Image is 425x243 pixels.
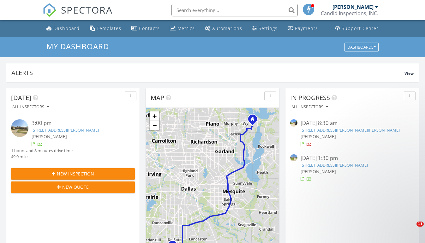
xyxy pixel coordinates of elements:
[295,25,318,31] div: Payments
[342,25,379,31] div: Support Center
[62,184,89,190] span: New Quote
[11,148,73,154] div: 1 hours and 8 minutes drive time
[253,119,256,123] div: 1303 Cedar Branch Drive, Wylie TX 75098
[43,3,57,17] img: The Best Home Inspection Software - Spectora
[250,23,280,34] a: Settings
[97,25,121,31] div: Templates
[301,154,404,162] div: [DATE] 1:30 pm
[301,127,400,133] a: [STREET_ADDRESS][PERSON_NAME][PERSON_NAME]
[290,154,414,182] a: [DATE] 1:30 pm [STREET_ADDRESS][PERSON_NAME] [PERSON_NAME]
[347,45,376,49] div: Dashboards
[177,25,195,31] div: Metrics
[344,43,379,51] button: Dashboards
[202,23,245,34] a: Automations (Basic)
[12,105,49,109] div: All Inspectors
[150,121,159,130] a: Zoom out
[32,127,99,133] a: [STREET_ADDRESS][PERSON_NAME]
[129,23,162,34] a: Contacts
[290,93,330,102] span: In Progress
[321,10,378,16] div: Candid Inspections, INC.
[150,111,159,121] a: Zoom in
[290,154,297,162] img: streetview
[285,23,320,34] a: Payments
[301,162,368,168] a: [STREET_ADDRESS][PERSON_NAME]
[32,133,67,139] span: [PERSON_NAME]
[11,119,28,137] img: streetview
[11,119,135,160] a: 3:00 pm [STREET_ADDRESS][PERSON_NAME] [PERSON_NAME] 1 hours and 8 minutes drive time 49.0 miles
[291,105,328,109] div: All Inspectors
[53,25,80,31] div: Dashboard
[139,25,160,31] div: Contacts
[11,93,31,102] span: [DATE]
[167,23,197,34] a: Metrics
[46,41,109,51] span: My Dashboard
[404,222,419,237] iframe: Intercom live chat
[301,133,336,139] span: [PERSON_NAME]
[290,119,297,127] img: streetview
[11,154,73,160] div: 49.0 miles
[301,119,404,127] div: [DATE] 8:30 am
[301,169,336,175] span: [PERSON_NAME]
[11,68,404,77] div: Alerts
[259,25,278,31] div: Settings
[333,23,381,34] a: Support Center
[11,103,50,111] button: All Inspectors
[87,23,124,34] a: Templates
[171,4,298,16] input: Search everything...
[57,170,94,177] span: New Inspection
[11,181,135,193] button: New Quote
[32,119,124,127] div: 3:00 pm
[212,25,242,31] div: Automations
[416,222,424,227] span: 11
[290,119,414,147] a: [DATE] 8:30 am [STREET_ADDRESS][PERSON_NAME][PERSON_NAME] [PERSON_NAME]
[332,4,374,10] div: [PERSON_NAME]
[151,93,164,102] span: Map
[290,103,329,111] button: All Inspectors
[404,71,414,76] span: View
[43,9,113,22] a: SPECTORA
[11,168,135,180] button: New Inspection
[44,23,82,34] a: Dashboard
[61,3,113,16] span: SPECTORA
